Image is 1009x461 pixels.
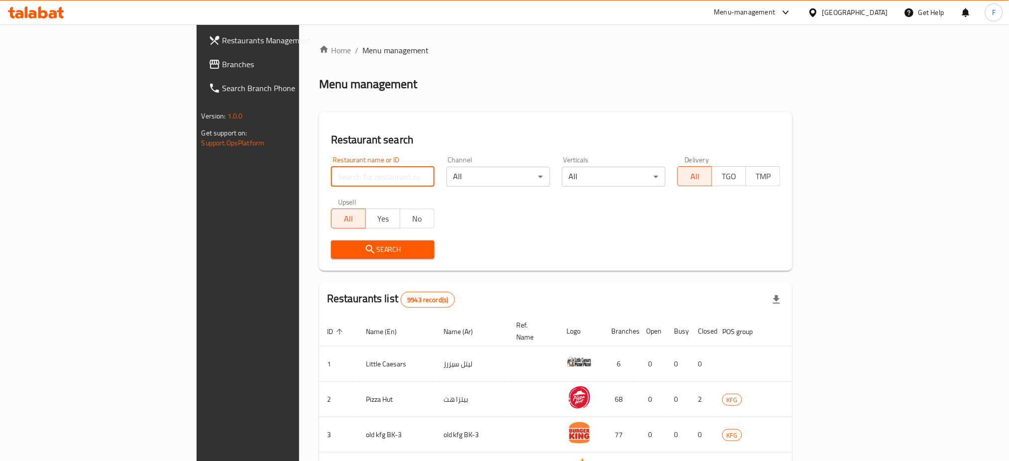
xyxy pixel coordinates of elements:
td: 0 [639,417,667,453]
span: Get support on: [202,126,247,139]
span: Name (Ar) [444,326,486,338]
button: No [400,209,435,229]
th: Logo [559,316,604,346]
span: Menu management [362,44,429,56]
th: Busy [667,316,690,346]
td: 77 [604,417,639,453]
th: Closed [690,316,714,346]
nav: breadcrumb [319,44,793,56]
label: Delivery [684,156,709,163]
span: KFG [723,430,742,441]
button: TGO [712,166,747,186]
td: 0 [639,382,667,417]
img: Pizza Hut [567,385,592,410]
button: Search [331,240,435,259]
span: POS group [722,326,766,338]
td: 0 [690,417,714,453]
td: 2 [690,382,714,417]
span: 1.0.0 [227,110,243,122]
h2: Restaurant search [331,132,781,147]
a: Restaurants Management [201,28,365,52]
td: 0 [667,417,690,453]
span: TGO [716,169,743,184]
span: Version: [202,110,226,122]
div: Total records count [401,292,454,308]
span: Yes [370,212,396,226]
th: Branches [604,316,639,346]
td: 0 [639,346,667,382]
button: Yes [365,209,400,229]
span: Restaurants Management [223,34,357,46]
a: Search Branch Phone [201,76,365,100]
a: Branches [201,52,365,76]
img: old kfg BK-3 [567,420,592,445]
span: ID [327,326,346,338]
td: Pizza Hut [358,382,436,417]
input: Search for restaurant name or ID.. [331,167,435,187]
span: KFG [723,394,742,406]
span: TMP [750,169,777,184]
h2: Restaurants list [327,291,455,308]
td: 6 [604,346,639,382]
button: TMP [746,166,781,186]
div: Menu-management [714,6,776,18]
span: 9943 record(s) [401,295,454,305]
td: 0 [667,382,690,417]
td: ليتل سيزرز [436,346,509,382]
th: Open [639,316,667,346]
span: F [992,7,996,18]
td: بيتزا هت [436,382,509,417]
div: Export file [765,288,788,312]
span: Search Branch Phone [223,82,357,94]
td: 68 [604,382,639,417]
span: Branches [223,58,357,70]
span: No [404,212,431,226]
td: old kfg BK-3 [436,417,509,453]
td: old kfg BK-3 [358,417,436,453]
div: All [562,167,666,187]
img: Little Caesars [567,349,592,374]
span: Name (En) [366,326,410,338]
button: All [331,209,366,229]
a: Support.OpsPlatform [202,136,265,149]
button: All [677,166,712,186]
div: [GEOGRAPHIC_DATA] [822,7,888,18]
span: All [682,169,708,184]
div: All [447,167,550,187]
span: Ref. Name [517,319,547,343]
h2: Menu management [319,76,417,92]
label: Upsell [338,199,356,206]
td: 0 [690,346,714,382]
td: Little Caesars [358,346,436,382]
span: Search [339,243,427,256]
span: All [336,212,362,226]
td: 0 [667,346,690,382]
